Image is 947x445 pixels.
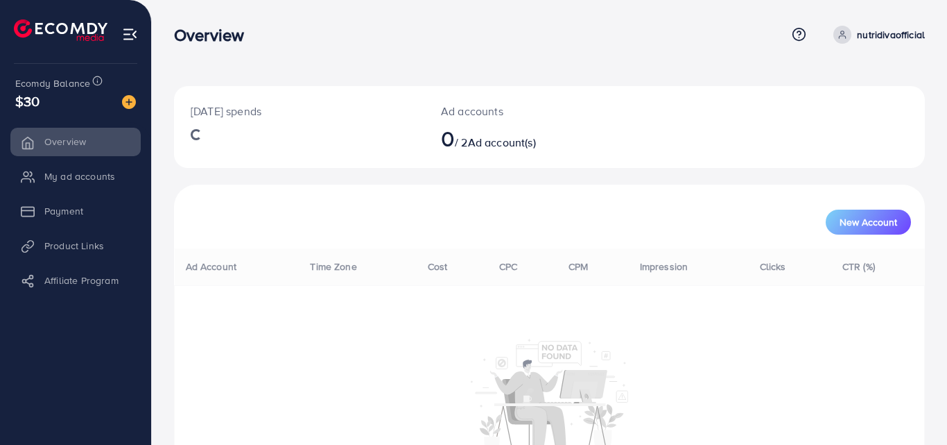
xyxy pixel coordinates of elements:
a: nutridivaofficial [828,26,925,44]
p: Ad accounts [441,103,596,119]
button: New Account [826,210,911,235]
span: Ad account(s) [468,135,536,150]
p: [DATE] spends [191,103,408,119]
h2: / 2 [441,125,596,151]
img: logo [14,19,107,41]
span: 0 [441,122,455,154]
img: menu [122,26,138,42]
span: $30 [15,91,40,111]
h3: Overview [174,25,255,45]
img: image [122,95,136,109]
p: nutridivaofficial [857,26,925,43]
span: Ecomdy Balance [15,76,90,90]
span: New Account [840,217,897,227]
